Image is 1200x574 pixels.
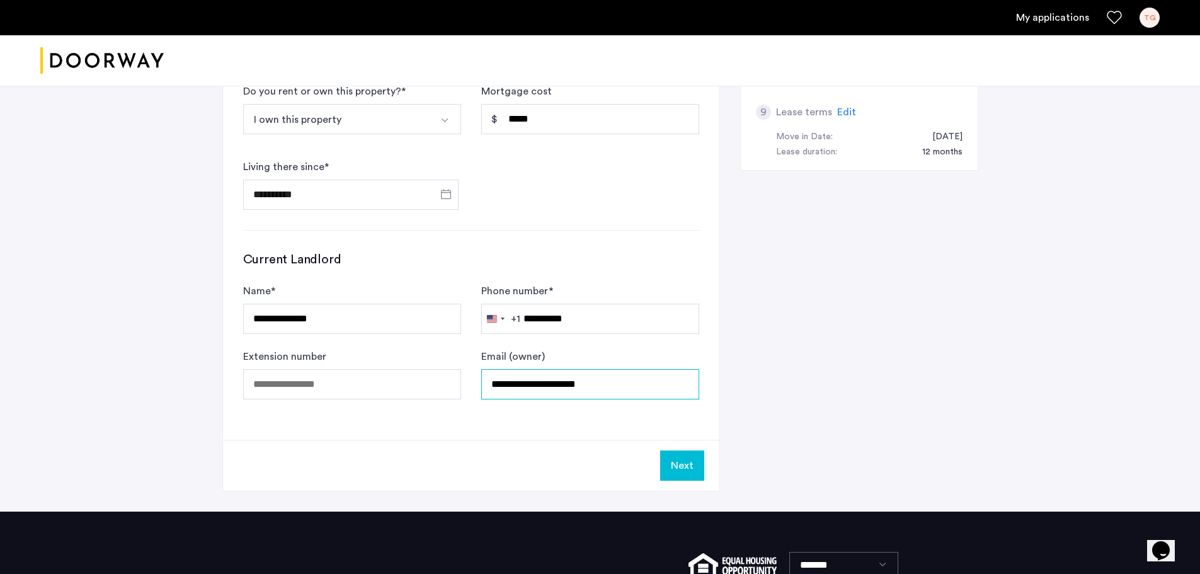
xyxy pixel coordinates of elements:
[776,105,832,120] h5: Lease terms
[243,349,326,364] label: Extension number
[243,104,431,134] button: Select option
[243,159,329,175] label: Living there since *
[40,37,164,84] img: logo
[438,187,454,202] button: Open calendar
[481,284,553,299] label: Phone number *
[40,37,164,84] a: Cazamio logo
[482,304,520,333] button: Selected country
[920,130,963,145] div: 09/30/2025
[1147,524,1187,561] iframe: chat widget
[776,145,837,160] div: Lease duration:
[776,130,833,145] div: Move in Date:
[660,451,704,481] button: Next
[837,107,856,117] span: Edit
[1016,10,1089,25] a: My application
[1140,8,1160,28] div: TG
[1107,10,1122,25] a: Favorites
[243,284,275,299] label: Name *
[243,251,699,268] h3: Current Landlord
[756,105,771,120] div: 9
[910,145,963,160] div: 12 months
[440,115,450,125] img: arrow
[481,349,545,364] label: Email (owner)
[431,104,461,134] button: Select option
[511,311,520,326] div: +1
[243,84,406,99] div: Do you rent or own this property? *
[481,84,552,99] label: Mortgage cost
